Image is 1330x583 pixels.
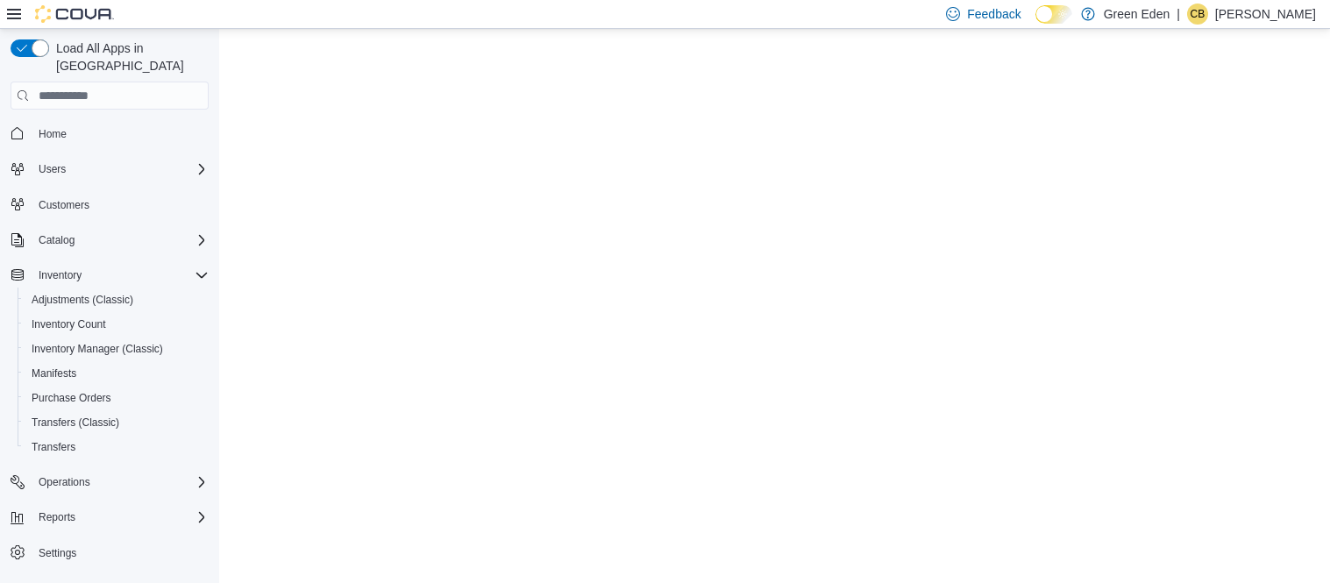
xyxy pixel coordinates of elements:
[18,435,216,459] button: Transfers
[32,293,133,307] span: Adjustments (Classic)
[32,265,89,286] button: Inventory
[32,159,209,180] span: Users
[32,472,209,493] span: Operations
[4,470,216,494] button: Operations
[1104,4,1170,25] p: Green Eden
[32,507,82,528] button: Reports
[32,416,119,430] span: Transfers (Classic)
[32,542,209,564] span: Settings
[39,162,66,176] span: Users
[1187,4,1208,25] div: Christa Bumpous
[32,391,111,405] span: Purchase Orders
[25,387,209,409] span: Purchase Orders
[35,5,114,23] img: Cova
[1035,5,1072,24] input: Dark Mode
[39,233,75,247] span: Catalog
[39,475,90,489] span: Operations
[32,265,209,286] span: Inventory
[25,363,83,384] a: Manifests
[25,314,209,335] span: Inventory Count
[39,127,67,141] span: Home
[1191,4,1206,25] span: CB
[32,230,82,251] button: Catalog
[18,361,216,386] button: Manifests
[25,387,118,409] a: Purchase Orders
[25,412,209,433] span: Transfers (Classic)
[967,5,1021,23] span: Feedback
[25,289,209,310] span: Adjustments (Classic)
[32,194,209,216] span: Customers
[39,268,82,282] span: Inventory
[18,312,216,337] button: Inventory Count
[25,437,82,458] a: Transfers
[25,314,113,335] a: Inventory Count
[32,366,76,380] span: Manifests
[49,39,209,75] span: Load All Apps in [GEOGRAPHIC_DATA]
[4,228,216,252] button: Catalog
[25,338,209,359] span: Inventory Manager (Classic)
[32,122,209,144] span: Home
[25,412,126,433] a: Transfers (Classic)
[4,263,216,288] button: Inventory
[1215,4,1316,25] p: [PERSON_NAME]
[32,507,209,528] span: Reports
[32,342,163,356] span: Inventory Manager (Classic)
[32,159,73,180] button: Users
[32,195,96,216] a: Customers
[32,543,83,564] a: Settings
[18,386,216,410] button: Purchase Orders
[39,198,89,212] span: Customers
[18,288,216,312] button: Adjustments (Classic)
[39,546,76,560] span: Settings
[18,337,216,361] button: Inventory Manager (Classic)
[39,510,75,524] span: Reports
[25,437,209,458] span: Transfers
[1177,4,1180,25] p: |
[32,472,97,493] button: Operations
[4,157,216,181] button: Users
[4,120,216,146] button: Home
[4,192,216,217] button: Customers
[1035,24,1036,25] span: Dark Mode
[32,317,106,331] span: Inventory Count
[25,289,140,310] a: Adjustments (Classic)
[25,338,170,359] a: Inventory Manager (Classic)
[18,410,216,435] button: Transfers (Classic)
[32,124,74,145] a: Home
[25,363,209,384] span: Manifests
[32,230,209,251] span: Catalog
[4,540,216,565] button: Settings
[32,440,75,454] span: Transfers
[4,505,216,530] button: Reports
